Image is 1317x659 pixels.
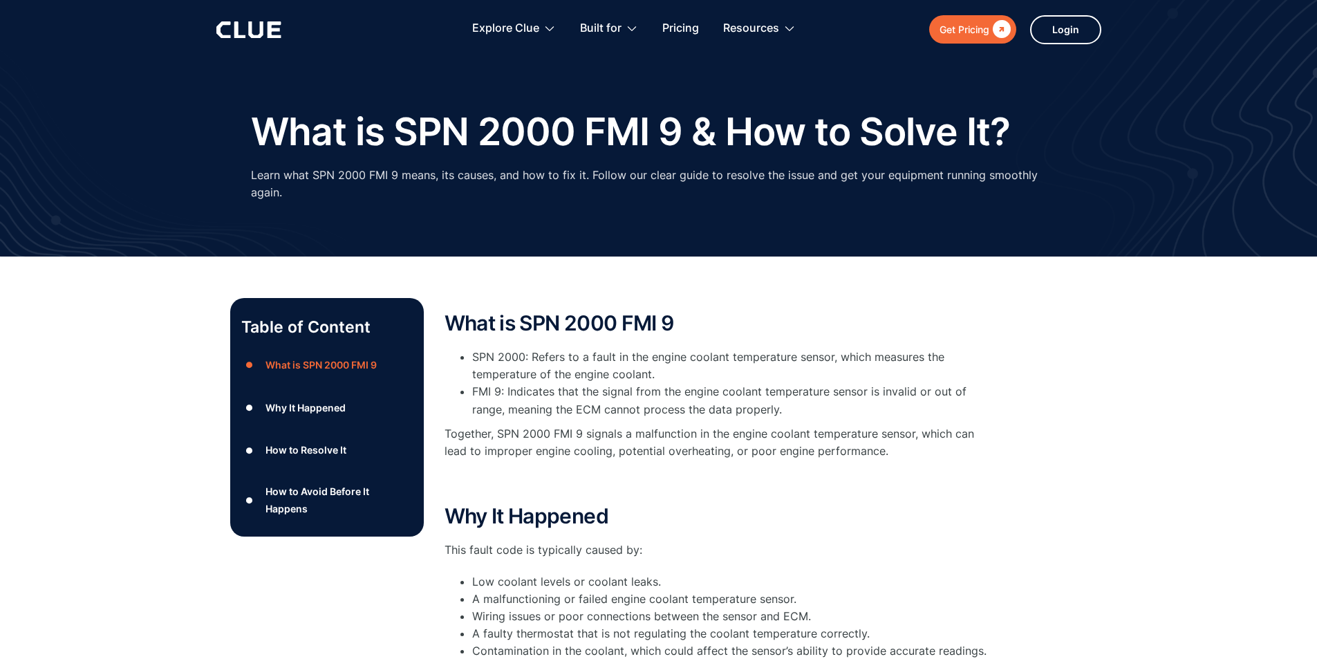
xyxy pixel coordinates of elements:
[265,399,346,416] div: Why It Happened
[472,573,998,591] li: Low coolant levels or coolant leaks.
[265,483,412,517] div: How to Avoid Before It Happens
[265,356,377,373] div: What is SPN 2000 FMI 9
[241,440,258,461] div: ●
[723,7,796,50] div: Resources
[940,21,989,38] div: Get Pricing
[472,608,998,625] li: Wiring issues or poor connections between the sensor and ECM.
[1030,15,1101,44] a: Login
[472,349,998,383] li: SPN 2000: Refers to a fault in the engine coolant temperature sensor, which measures the temperat...
[251,167,1067,201] p: Learn what SPN 2000 FMI 9 means, its causes, and how to fix it. Follow our clear guide to resolve...
[662,7,699,50] a: Pricing
[241,490,258,510] div: ●
[580,7,622,50] div: Built for
[445,312,998,335] h2: What is SPN 2000 FMI 9
[241,440,413,461] a: ●How to Resolve It
[580,7,638,50] div: Built for
[723,7,779,50] div: Resources
[241,355,413,375] a: ●What is SPN 2000 FMI 9
[929,15,1016,44] a: Get Pricing
[241,355,258,375] div: ●
[445,474,998,491] p: ‍
[989,21,1011,38] div: 
[472,625,998,642] li: A faulty thermostat that is not regulating the coolant temperature correctly.
[251,111,1011,153] h1: What is SPN 2000 FMI 9 & How to Solve It?
[445,541,998,559] p: This fault code is typically caused by:
[265,441,346,458] div: How to Resolve It
[472,591,998,608] li: A malfunctioning or failed engine coolant temperature sensor.
[241,398,258,418] div: ●
[241,398,413,418] a: ●Why It Happened
[445,505,998,528] h2: Why It Happened
[472,7,556,50] div: Explore Clue
[472,383,998,418] li: FMI 9: Indicates that the signal from the engine coolant temperature sensor is invalid or out of ...
[241,483,413,517] a: ●How to Avoid Before It Happens
[472,7,539,50] div: Explore Clue
[241,316,413,338] p: Table of Content
[445,425,998,460] p: Together, SPN 2000 FMI 9 signals a malfunction in the engine coolant temperature sensor, which ca...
